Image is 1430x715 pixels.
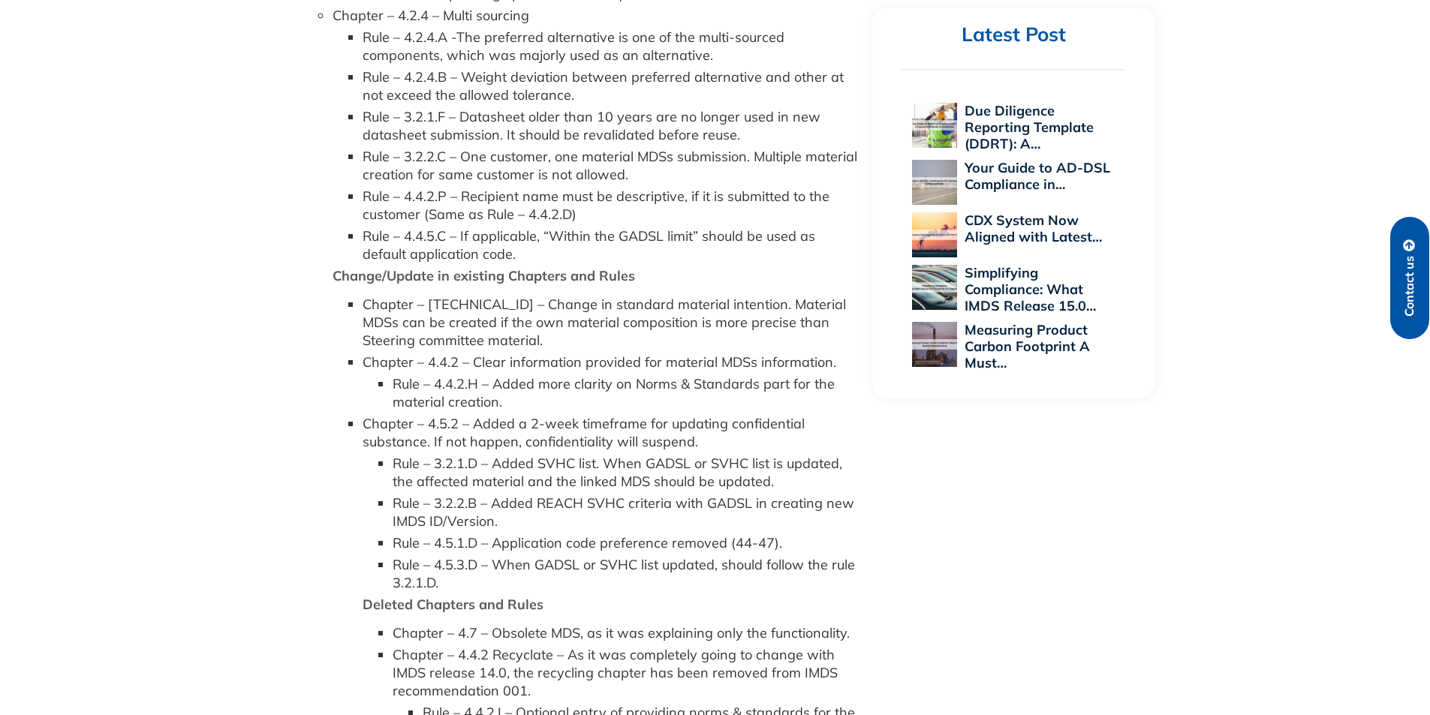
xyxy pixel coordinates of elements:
li: Rule – 4.2.4.B – Weight deviation between preferred alternative and other at not exceed the allow... [363,68,858,104]
img: Due Diligence Reporting Template (DDRT): A Supplier’s Roadmap to Compliance [912,103,957,148]
li: Chapter – 4.7 – Obsolete MDS, as it was explaining only the functionality. [393,624,858,642]
li: Rule – 4.4.2.H – Added more clarity on Norms & Standards part for the material creation. [393,375,858,411]
li: Rule – 3.2.2.B – Added REACH SVHC criteria with GADSL in creating new IMDS ID/Version. [393,494,858,530]
li: Rule – 3.2.1.D – Added SVHC list. When GADSL or SVHC list is updated, the affected material and t... [393,455,858,491]
img: Simplifying Compliance: What IMDS Release 15.0 Means for PCF Reporting [912,265,957,310]
li: Chapter – [TECHNICAL_ID] – Change in standard material intention. Material MDSs can be created if... [363,296,858,350]
li: Rule – 4.2.4.A -The preferred alternative is one of the multi-sourced components, which was major... [363,29,858,65]
li: Rule – 4.5.1.D – Application code preference removed (44-47). [393,534,858,552]
strong: Deleted Chapters and Rules [363,596,543,613]
li: Rule – 4.5.3.D – When GADSL or SVHC list updated, should follow the rule 3.2.1.D. [393,556,858,592]
a: Due Diligence Reporting Template (DDRT): A… [965,102,1094,152]
a: Measuring Product Carbon Footprint A Must… [965,321,1090,371]
a: Your Guide to AD-DSL Compliance in… [965,159,1110,193]
strong: Change/Update in existing Chapters and Rules [333,267,635,284]
a: Contact us [1390,217,1429,339]
h2: Latest Post [901,23,1126,47]
img: Your Guide to AD-DSL Compliance in the Aerospace and Defense Industry [912,160,957,205]
li: Rule – 3.2.2.C – One customer, one material MDSs submission. Multiple material creation for same ... [363,148,858,184]
a: CDX System Now Aligned with Latest… [965,212,1102,245]
li: Chapter – 4.2.4 – Multi sourcing [333,7,858,263]
a: Simplifying Compliance: What IMDS Release 15.0… [965,264,1096,314]
li: Rule – 4.4.2.P – Recipient name must be descriptive, if it is submitted to the customer (Same as ... [363,188,858,224]
li: Chapter – 4.5.2 – Added a 2-week timeframe for updating confidential substance. If not happen, co... [363,415,858,592]
li: Rule – 4.4.5.C – If applicable, “Within the GADSL limit” should be used as default application code. [363,227,858,263]
span: Contact us [1403,256,1416,317]
li: Rule – 3.2.1.F – Datasheet older than 10 years are no longer used in new datasheet submission. It... [363,108,858,144]
li: Chapter – 4.4.2 – Clear information provided for material MDSs information. [363,353,858,411]
img: CDX System Now Aligned with Latest EU POPs Rules [912,212,957,257]
img: Measuring Product Carbon Footprint A Must for Modern Manufacturing [912,322,957,367]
